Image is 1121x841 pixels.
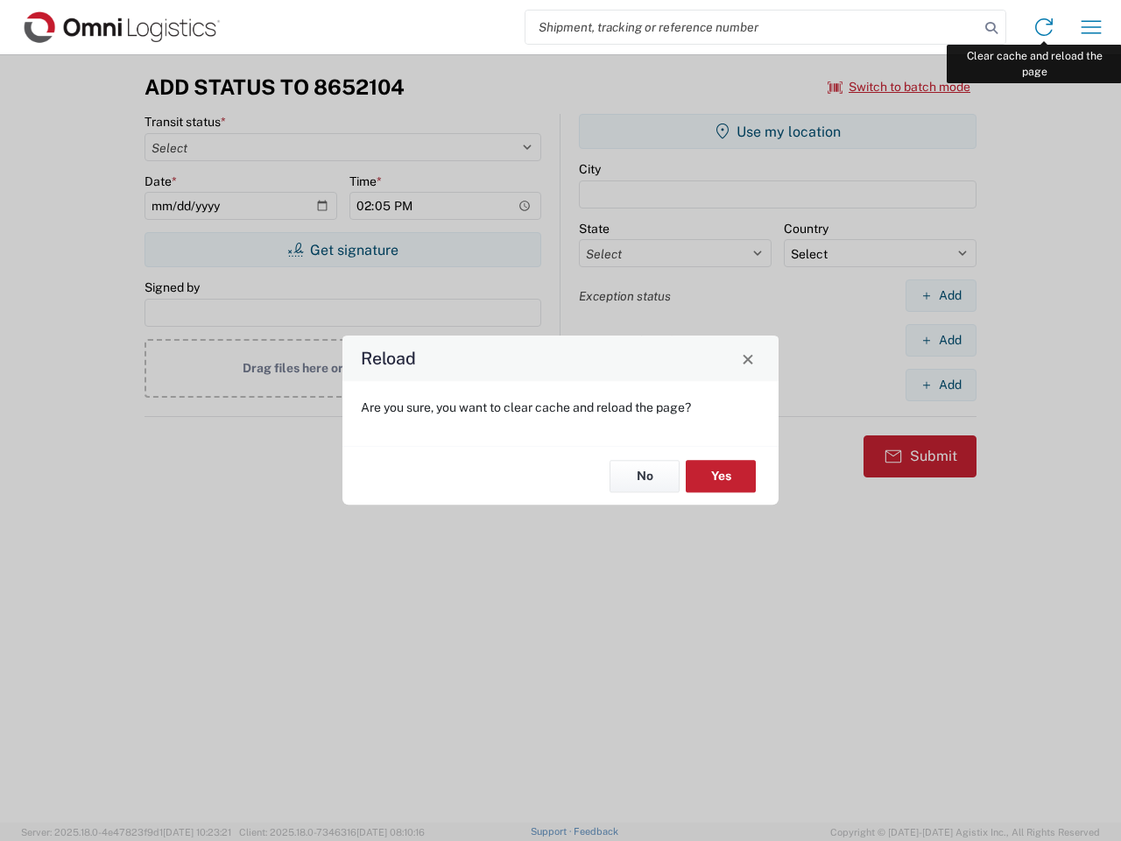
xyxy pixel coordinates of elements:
h4: Reload [361,346,416,371]
button: Close [736,346,760,371]
button: Yes [686,460,756,492]
input: Shipment, tracking or reference number [525,11,979,44]
button: No [610,460,680,492]
p: Are you sure, you want to clear cache and reload the page? [361,399,760,415]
